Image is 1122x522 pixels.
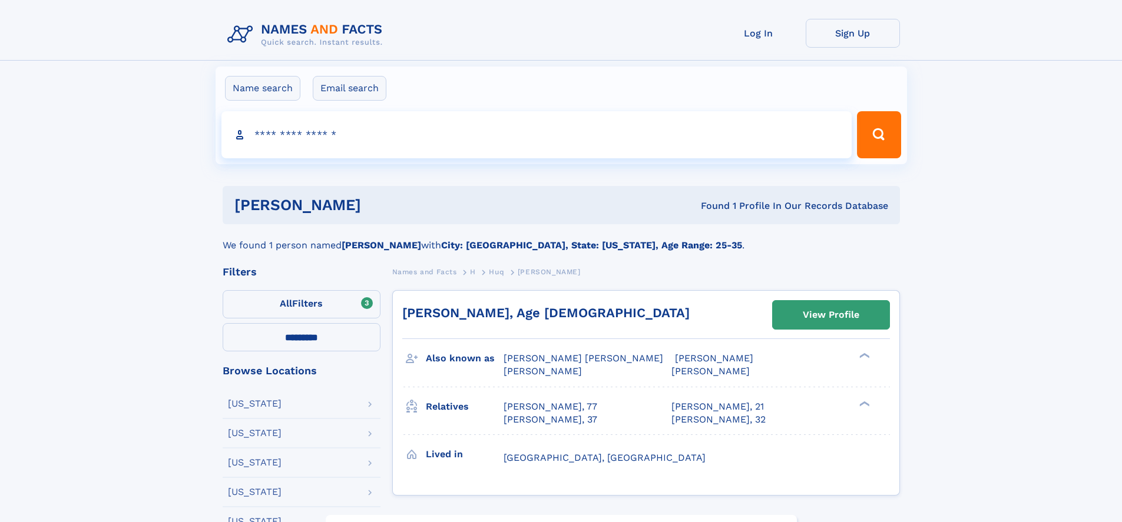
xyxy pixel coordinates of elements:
[234,198,531,212] h1: [PERSON_NAME]
[223,365,380,376] div: Browse Locations
[671,413,766,426] a: [PERSON_NAME], 32
[773,301,889,329] a: View Profile
[228,399,282,408] div: [US_STATE]
[280,298,292,309] span: All
[223,224,900,252] div: We found 1 person named with .
[228,458,282,467] div: [US_STATE]
[402,305,690,320] a: [PERSON_NAME], Age [DEMOGRAPHIC_DATA]
[470,268,476,276] span: H
[426,348,504,368] h3: Also known as
[803,301,859,328] div: View Profile
[671,365,750,377] span: [PERSON_NAME]
[225,76,300,101] label: Name search
[313,76,386,101] label: Email search
[675,353,753,364] span: [PERSON_NAME]
[470,264,476,279] a: H
[489,268,504,276] span: Huq
[221,111,852,158] input: search input
[223,290,380,318] label: Filters
[426,444,504,464] h3: Lived in
[711,19,806,48] a: Log In
[223,19,392,51] img: Logo Names and Facts
[504,400,597,413] a: [PERSON_NAME], 77
[518,268,581,276] span: [PERSON_NAME]
[671,400,764,413] a: [PERSON_NAME], 21
[342,240,421,251] b: [PERSON_NAME]
[857,111,901,158] button: Search Button
[504,413,597,426] a: [PERSON_NAME], 37
[504,452,706,463] span: [GEOGRAPHIC_DATA], [GEOGRAPHIC_DATA]
[426,397,504,417] h3: Relatives
[228,487,282,497] div: [US_STATE]
[504,365,582,377] span: [PERSON_NAME]
[504,353,663,364] span: [PERSON_NAME] [PERSON_NAME]
[489,264,504,279] a: Huq
[856,400,871,407] div: ❯
[392,264,457,279] a: Names and Facts
[856,352,871,360] div: ❯
[441,240,742,251] b: City: [GEOGRAPHIC_DATA], State: [US_STATE], Age Range: 25-35
[228,428,282,438] div: [US_STATE]
[806,19,900,48] a: Sign Up
[223,267,380,277] div: Filters
[531,200,888,212] div: Found 1 Profile In Our Records Database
